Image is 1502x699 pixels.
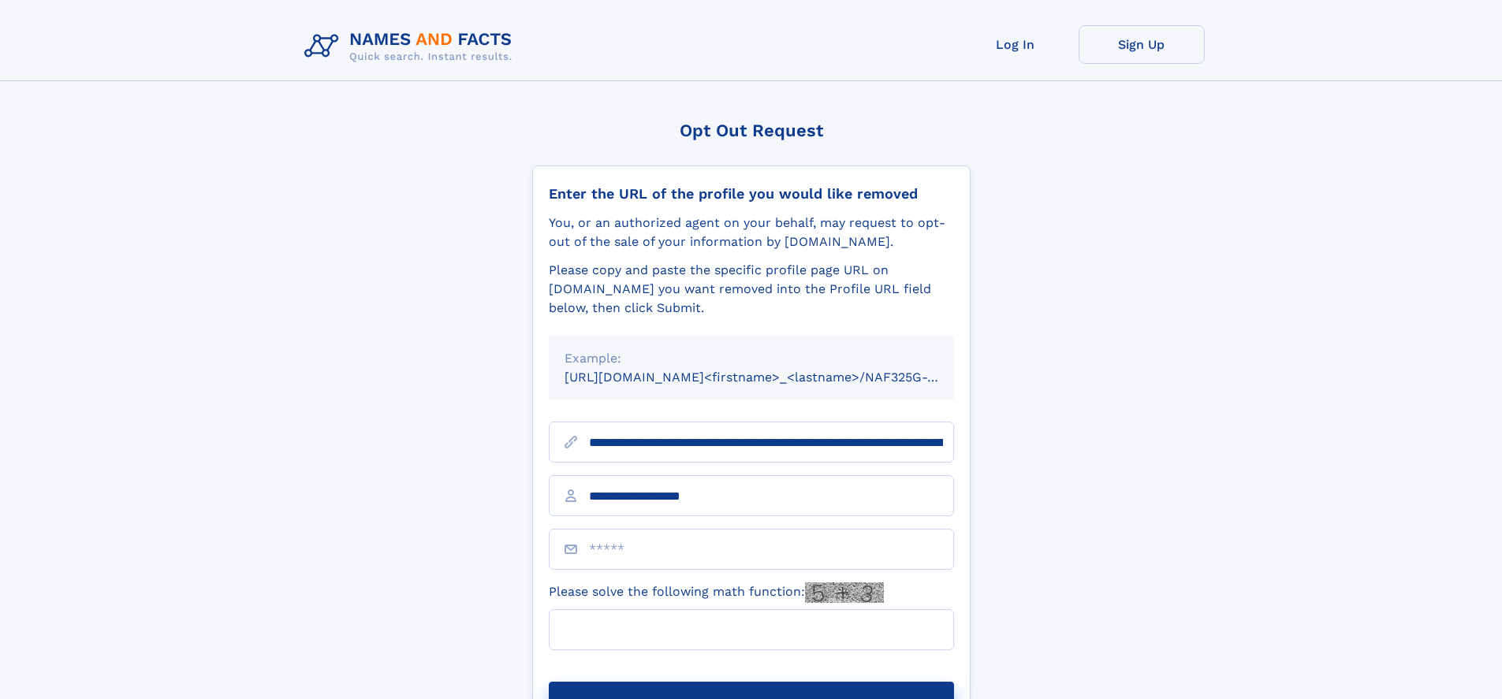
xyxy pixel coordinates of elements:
[298,25,525,68] img: Logo Names and Facts
[952,25,1079,64] a: Log In
[565,349,938,368] div: Example:
[549,214,954,251] div: You, or an authorized agent on your behalf, may request to opt-out of the sale of your informatio...
[565,370,984,385] small: [URL][DOMAIN_NAME]<firstname>_<lastname>/NAF325G-xxxxxxxx
[549,261,954,318] div: Please copy and paste the specific profile page URL on [DOMAIN_NAME] you want removed into the Pr...
[532,121,971,140] div: Opt Out Request
[549,582,884,603] label: Please solve the following math function:
[1079,25,1205,64] a: Sign Up
[549,185,954,203] div: Enter the URL of the profile you would like removed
